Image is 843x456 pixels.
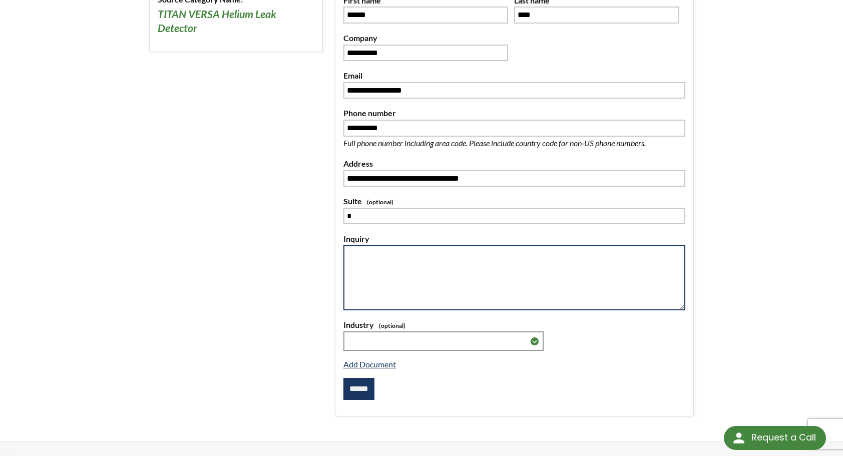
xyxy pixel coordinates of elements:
[343,107,685,120] label: Phone number
[343,69,685,82] label: Email
[724,426,826,450] div: Request a Call
[343,318,685,331] label: Industry
[343,359,396,369] a: Add Document
[158,8,314,35] h3: TITAN VERSA Helium Leak Detector
[343,232,685,245] label: Inquiry
[731,430,747,446] img: round button
[343,137,679,150] p: Full phone number including area code. Please include country code for non-US phone numbers.
[751,426,816,449] div: Request a Call
[343,32,509,45] label: Company
[343,195,685,208] label: Suite
[343,157,685,170] label: Address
